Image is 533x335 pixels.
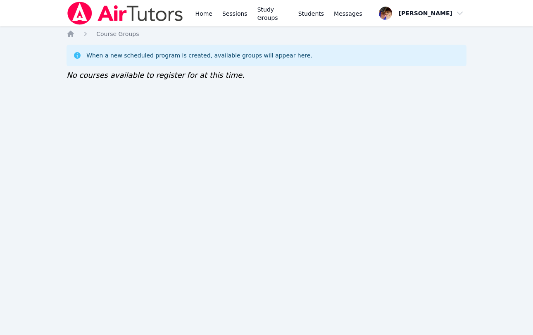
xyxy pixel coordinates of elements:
[67,2,183,25] img: Air Tutors
[86,51,312,60] div: When a new scheduled program is created, available groups will appear here.
[334,10,362,18] span: Messages
[67,71,245,79] span: No courses available to register for at this time.
[96,30,139,38] a: Course Groups
[96,31,139,37] span: Course Groups
[67,30,466,38] nav: Breadcrumb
